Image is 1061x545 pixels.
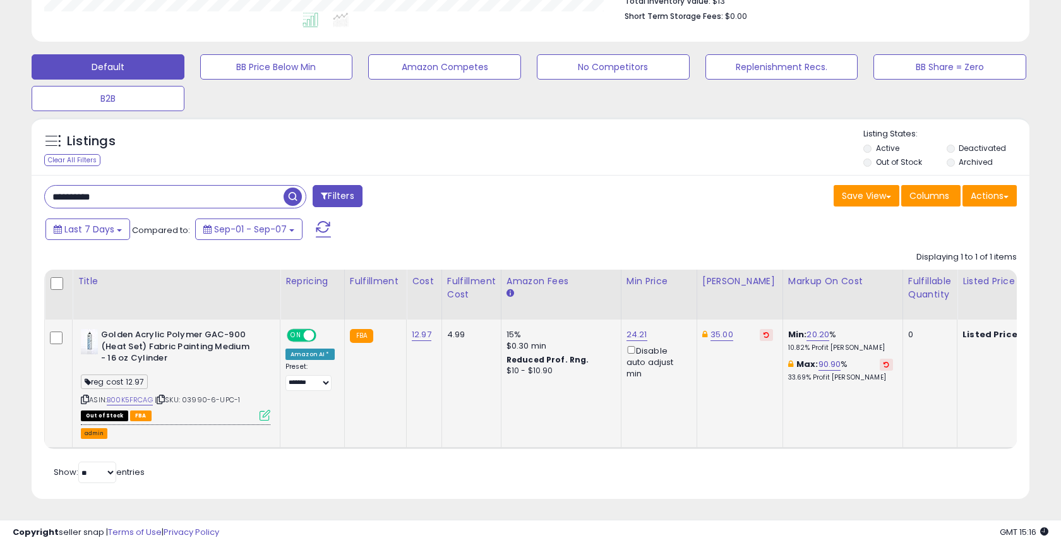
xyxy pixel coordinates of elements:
p: Listing States: [863,128,1029,140]
a: 35.00 [710,328,733,341]
div: [PERSON_NAME] [702,275,777,288]
a: 12.97 [412,328,431,341]
div: % [788,329,893,352]
small: Amazon Fees. [507,288,514,299]
button: Filters [313,185,362,207]
div: Repricing [285,275,339,288]
div: Clear All Filters [44,154,100,166]
div: Disable auto adjust min [626,344,687,380]
button: Sep-01 - Sep-07 [195,219,303,240]
div: Cost [412,275,436,288]
div: 4.99 [447,329,491,340]
button: admin [81,428,107,439]
div: Displaying 1 to 1 of 1 items [916,251,1017,263]
img: 310x4WQ5uzL._SL40_.jpg [81,329,98,354]
div: % [788,359,893,382]
a: 24.21 [626,328,647,341]
a: B00K5FRCAG [107,395,153,405]
button: Last 7 Days [45,219,130,240]
button: B2B [32,86,184,111]
span: Sep-01 - Sep-07 [214,223,287,236]
span: 2025-09-15 15:16 GMT [1000,526,1048,538]
div: Min Price [626,275,692,288]
div: Fulfillment Cost [447,275,496,301]
b: Short Term Storage Fees: [625,11,723,21]
div: seller snap | | [13,527,219,539]
th: The percentage added to the cost of goods (COGS) that forms the calculator for Min & Max prices. [782,270,902,320]
b: Min: [788,328,807,340]
div: $10 - $10.90 [507,366,611,376]
span: $0.00 [725,10,747,22]
label: Deactivated [959,143,1006,153]
small: FBA [350,329,373,343]
button: Columns [901,185,961,207]
strong: Copyright [13,526,59,538]
button: No Competitors [537,54,690,80]
span: Columns [909,189,949,202]
div: Fulfillable Quantity [908,275,952,301]
span: Compared to: [132,224,190,236]
button: Actions [962,185,1017,207]
button: Amazon Competes [368,54,521,80]
div: Amazon AI * [285,349,335,360]
button: Default [32,54,184,80]
b: Golden Acrylic Polymer GAC-900 (Heat Set) Fabric Painting Medium - 16 oz Cylinder [101,329,255,368]
span: reg cost 12.97 [81,374,148,389]
button: Save View [834,185,899,207]
div: Amazon Fees [507,275,616,288]
a: 90.90 [818,358,841,371]
div: 15% [507,329,611,340]
a: 20.20 [806,328,829,341]
div: Markup on Cost [788,275,897,288]
div: Preset: [285,362,335,391]
span: Last 7 Days [64,223,114,236]
a: Terms of Use [108,526,162,538]
p: 33.69% Profit [PERSON_NAME] [788,373,893,382]
div: ASIN: [81,329,270,419]
span: All listings that are currently out of stock and unavailable for purchase on Amazon [81,410,128,421]
label: Archived [959,157,993,167]
span: Show: entries [54,466,145,478]
button: BB Share = Zero [873,54,1026,80]
div: Title [78,275,275,288]
span: ON [288,330,304,341]
div: 0 [908,329,947,340]
label: Active [876,143,899,153]
button: BB Price Below Min [200,54,353,80]
p: 10.82% Profit [PERSON_NAME] [788,344,893,352]
button: Replenishment Recs. [705,54,858,80]
div: $0.30 min [507,340,611,352]
b: Listed Price: [962,328,1020,340]
span: FBA [130,410,152,421]
a: Privacy Policy [164,526,219,538]
b: Max: [796,358,818,370]
b: Reduced Prof. Rng. [507,354,589,365]
div: Fulfillment [350,275,401,288]
h5: Listings [67,133,116,150]
label: Out of Stock [876,157,922,167]
span: OFF [315,330,335,341]
span: | SKU: 03990-6-UPC-1 [155,395,240,405]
